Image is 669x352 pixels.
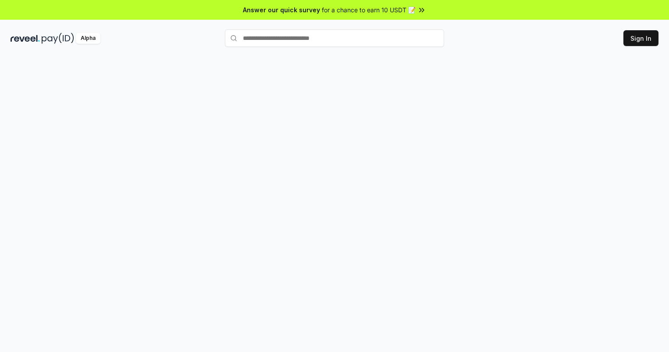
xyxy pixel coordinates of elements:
span: Answer our quick survey [243,5,320,14]
img: reveel_dark [11,33,40,44]
div: Alpha [76,33,100,44]
span: for a chance to earn 10 USDT 📝 [322,5,416,14]
button: Sign In [623,30,658,46]
img: pay_id [42,33,74,44]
